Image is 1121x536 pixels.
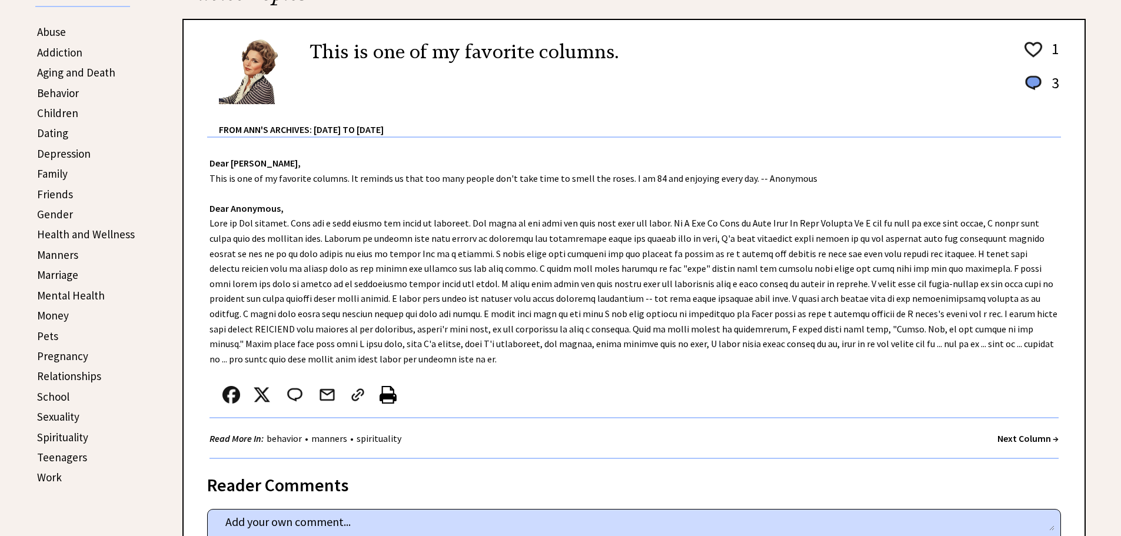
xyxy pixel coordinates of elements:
a: Sexuality [37,410,79,424]
img: Ann6%20v2%20small.png [219,38,292,104]
a: Spirituality [37,430,88,444]
a: Abuse [37,25,66,39]
img: facebook.png [222,386,240,404]
a: Friends [37,187,73,201]
a: Mental Health [37,288,105,302]
img: message_round%202.png [285,386,305,404]
div: Reader Comments [207,472,1061,491]
a: Work [37,470,62,484]
a: Aging and Death [37,65,115,79]
a: Pregnancy [37,349,88,363]
a: Pets [37,329,58,343]
strong: Dear Anonymous, [209,202,284,214]
img: heart_outline%201.png [1023,39,1044,60]
strong: Dear [PERSON_NAME], [209,157,301,169]
img: mail.png [318,386,336,404]
a: School [37,389,69,404]
img: message_round%201.png [1023,74,1044,92]
a: Family [37,167,68,181]
strong: Read More In: [209,432,264,444]
a: manners [308,432,350,444]
a: Manners [37,248,78,262]
td: 1 [1046,39,1060,72]
td: 3 [1046,73,1060,104]
a: Teenagers [37,450,87,464]
a: Money [37,308,69,322]
div: • • [209,431,404,446]
img: x_small.png [253,386,271,404]
a: Next Column → [997,432,1059,444]
img: link_02.png [349,386,367,404]
a: Dating [37,126,68,140]
h2: This is one of my favorite columns. [310,38,618,66]
a: Children [37,106,78,120]
a: behavior [264,432,305,444]
a: Addiction [37,45,82,59]
a: Depression [37,147,91,161]
a: spirituality [354,432,404,444]
a: Behavior [37,86,79,100]
div: From Ann's Archives: [DATE] to [DATE] [219,105,1061,137]
img: printer%20icon.png [380,386,397,404]
div: This is one of my favorite columns. It reminds us that too many people don't take time to smell t... [184,138,1085,459]
a: Health and Wellness [37,227,135,241]
a: Marriage [37,268,78,282]
a: Gender [37,207,73,221]
a: Relationships [37,369,101,383]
